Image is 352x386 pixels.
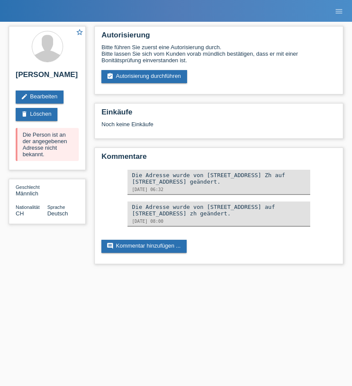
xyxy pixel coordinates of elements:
a: menu [330,8,348,13]
i: star_border [76,28,84,36]
i: comment [107,242,114,249]
span: Sprache [47,205,65,210]
div: Noch keine Einkäufe [101,121,336,134]
span: Nationalität [16,205,40,210]
div: Die Adresse wurde von [STREET_ADDRESS] Zh auf [STREET_ADDRESS] geändert. [132,172,306,185]
h2: [PERSON_NAME] [16,70,79,84]
a: assignment_turned_inAutorisierung durchführen [101,70,187,83]
div: Männlich [16,184,47,197]
div: [DATE] 08:00 [132,219,306,224]
span: Geschlecht [16,185,40,190]
div: Die Person ist an der angegebenen Adresse nicht bekannt. [16,128,79,161]
div: Die Adresse wurde von [STREET_ADDRESS] auf [STREET_ADDRESS] zh geändert. [132,204,306,217]
i: assignment_turned_in [107,73,114,80]
h2: Einkäufe [101,108,336,121]
div: [DATE] 06:32 [132,187,306,192]
span: Deutsch [47,210,68,217]
div: Bitte führen Sie zuerst eine Autorisierung durch. Bitte lassen Sie sich vom Kunden vorab mündlich... [101,44,336,64]
span: Schweiz [16,210,24,217]
h2: Autorisierung [101,31,336,44]
a: commentKommentar hinzufügen ... [101,240,187,253]
i: menu [335,7,343,16]
h2: Kommentare [101,152,336,165]
a: editBearbeiten [16,91,64,104]
a: star_border [76,28,84,37]
a: deleteLöschen [16,108,57,121]
i: delete [21,111,28,117]
i: edit [21,93,28,100]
